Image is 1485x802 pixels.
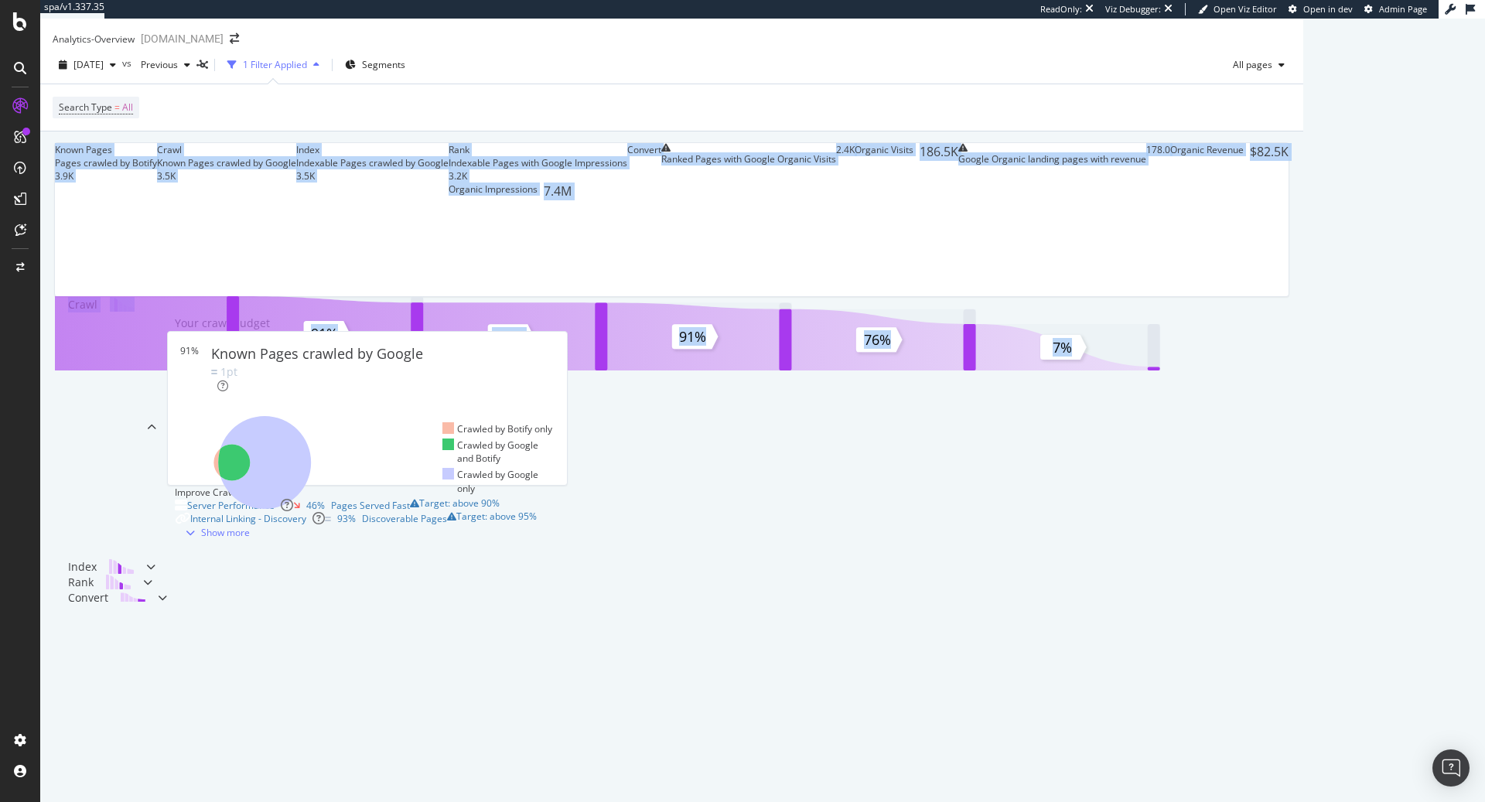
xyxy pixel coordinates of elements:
[55,169,157,183] div: 3.9K
[447,512,537,525] div: warning label
[1170,143,1244,200] div: Organic Revenue
[1432,749,1470,787] div: Open Intercom Messenger
[1250,143,1289,200] div: $82.5K
[180,344,211,393] div: 91%
[1040,3,1082,15] div: ReadOnly:
[855,143,913,200] div: Organic Visits
[1105,3,1161,15] div: Viz Debugger:
[1227,53,1291,77] button: All pages
[362,58,405,71] span: Segments
[243,58,307,71] div: 1 Filter Applied
[296,169,449,183] div: 3.5K
[175,486,560,499] div: Improve Crawl Budget
[175,512,560,525] a: Internal Linking - DiscoveryEqual93%Discoverable Pageswarning label
[106,575,131,589] img: block-icon
[157,169,296,183] div: 3.5K
[1303,3,1353,15] span: Open in dev
[442,439,555,465] div: Crawled by Google and Botify
[864,330,891,349] text: 76%
[157,143,182,156] div: Crawl
[114,101,120,114] span: =
[141,31,224,46] div: [DOMAIN_NAME]
[121,590,145,605] img: block-icon
[68,559,97,575] div: Index
[135,53,196,77] button: Previous
[221,53,326,77] button: 1 Filter Applied
[449,183,538,200] div: Organic Impressions
[339,53,411,77] button: Segments
[175,525,254,540] button: Show more
[230,33,239,44] div: arrow-right-arrow-left
[442,468,555,494] div: Crawled by Google only
[53,32,135,46] div: Analytics - Overview
[1289,3,1353,15] a: Open in dev
[627,143,661,156] div: Convert
[1146,143,1170,200] div: 178.0
[157,156,296,169] div: Known Pages crawled by Google
[311,324,338,343] text: 91%
[442,422,553,435] div: Crawled by Botify only
[1053,338,1072,357] text: 7%
[449,156,627,169] div: Indexable Pages with Google Impressions
[211,370,217,374] img: Equal
[220,364,237,380] div: 1pt
[53,53,122,77] button: [DATE]
[55,143,112,156] div: Known Pages
[68,575,94,590] div: Rank
[325,517,331,521] img: Equal
[492,327,527,346] text: 100%
[73,58,104,71] span: 2025 Sep. 20th
[122,56,135,70] span: vs
[1214,3,1277,15] span: Open Viz Editor
[661,152,836,166] div: Ranked Pages with Google Organic Visits
[1379,3,1427,15] span: Admin Page
[122,97,133,118] span: All
[68,297,97,559] div: Crawl
[135,58,178,71] span: Previous
[920,143,958,200] div: 186.5K
[296,143,319,156] div: Index
[410,499,500,512] div: warning label
[544,183,572,200] div: 7.4M
[679,327,706,346] text: 91%
[1198,3,1277,15] a: Open Viz Editor
[68,590,108,606] div: Convert
[211,344,423,364] div: Known Pages crawled by Google
[201,526,250,539] div: Show more
[449,143,469,156] div: Rank
[59,101,112,114] span: Search Type
[175,499,560,512] a: Server Performance46%Pages Served Fastwarning label
[1227,58,1272,71] span: All pages
[296,156,449,169] div: Indexable Pages crawled by Google
[836,143,855,200] div: 2.4K
[55,156,157,169] div: Pages crawled by Botify
[1364,3,1427,15] a: Admin Page
[109,559,134,574] img: block-icon
[958,152,1146,166] div: Google Organic landing pages with revenue
[449,169,627,183] div: 3.2K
